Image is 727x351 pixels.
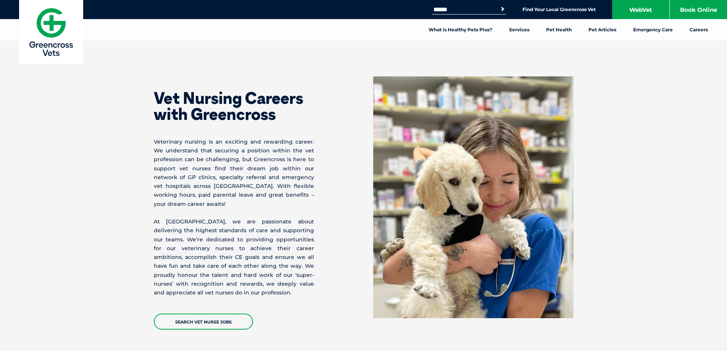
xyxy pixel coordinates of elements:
h2: Vet Nursing Careers with Greencross [154,90,314,122]
a: Services [501,19,538,40]
img: A Vet nurse in an AEC branded blue scrub top in hospital area, smiling holding a cute white dog [373,76,574,318]
a: Careers [681,19,716,40]
p: Veterinary nursing is an exciting and rewarding career. We understand that securing a position wi... [154,137,314,209]
a: Search Vet Nurse Jobs [154,314,253,330]
button: Search [499,5,506,13]
a: What is Healthy Pets Plus? [420,19,501,40]
a: Pet Health [538,19,580,40]
p: At [GEOGRAPHIC_DATA], we are passionate about delivering the highest standards of care and suppor... [154,217,314,297]
a: Emergency Care [625,19,681,40]
a: Pet Articles [580,19,625,40]
a: Find Your Local Greencross Vet [522,6,596,13]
